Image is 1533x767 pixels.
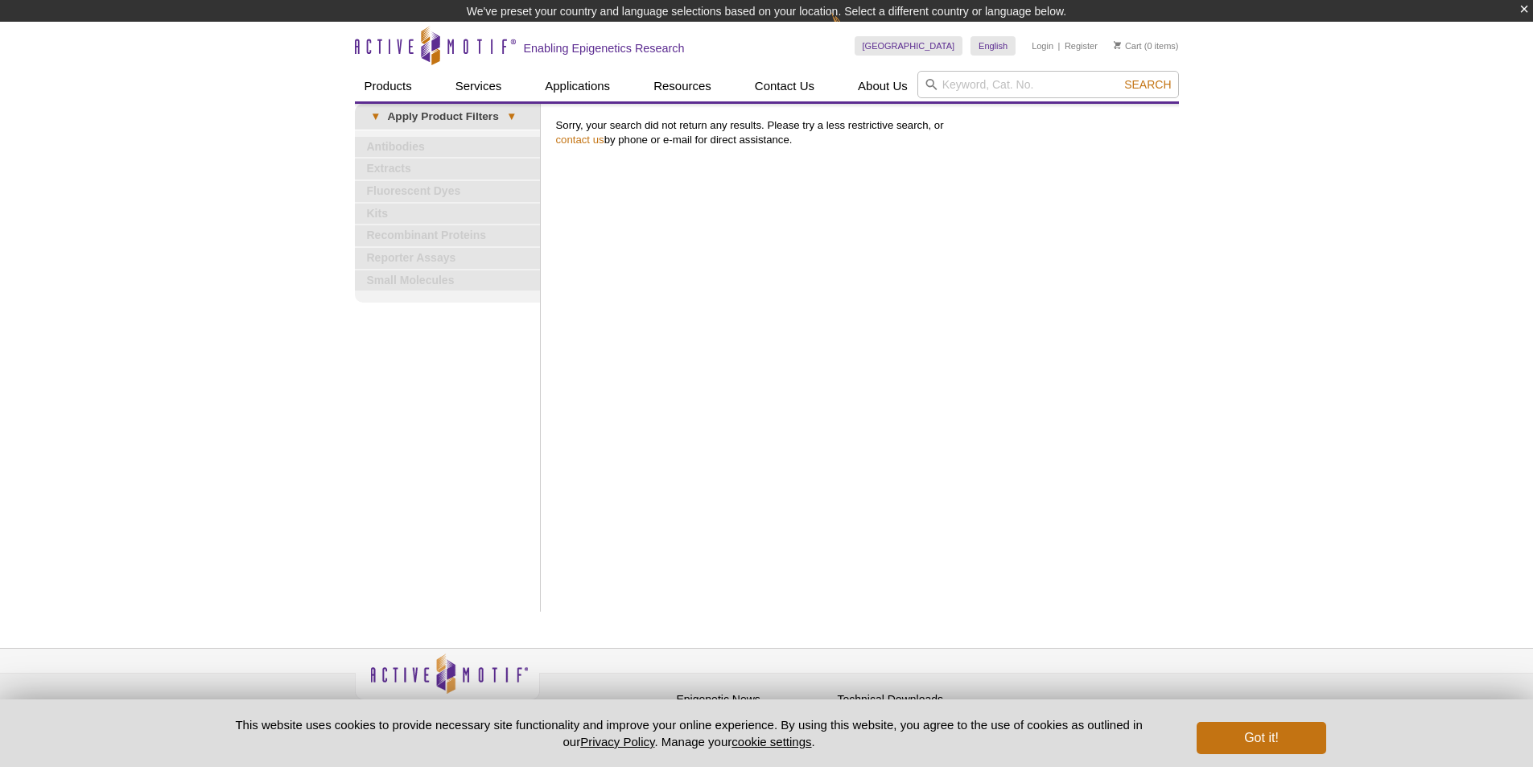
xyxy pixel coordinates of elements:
[355,270,540,291] a: Small Molecules
[917,71,1179,98] input: Keyword, Cat. No.
[677,693,830,707] h4: Epigenetic News
[499,109,524,124] span: ▾
[1058,36,1061,56] li: |
[1032,40,1053,52] a: Login
[999,677,1119,712] table: Click to Verify - This site chose Symantec SSL for secure e-commerce and confidential communicati...
[855,36,963,56] a: [GEOGRAPHIC_DATA]
[355,137,540,158] a: Antibodies
[355,204,540,225] a: Kits
[1065,40,1098,52] a: Register
[446,71,512,101] a: Services
[848,71,917,101] a: About Us
[363,109,388,124] span: ▾
[535,71,620,101] a: Applications
[355,649,540,714] img: Active Motif,
[556,134,604,146] a: contact us
[208,716,1171,750] p: This website uses cookies to provide necessary site functionality and improve your online experie...
[838,693,991,707] h4: Technical Downloads
[731,735,811,748] button: cookie settings
[355,225,540,246] a: Recombinant Proteins
[745,71,824,101] a: Contact Us
[524,41,685,56] h2: Enabling Epigenetics Research
[355,71,422,101] a: Products
[1197,722,1325,754] button: Got it!
[644,71,721,101] a: Resources
[355,181,540,202] a: Fluorescent Dyes
[970,36,1016,56] a: English
[355,159,540,179] a: Extracts
[1119,77,1176,92] button: Search
[355,248,540,269] a: Reporter Assays
[1114,40,1142,52] a: Cart
[548,691,611,715] a: Privacy Policy
[1124,78,1171,91] span: Search
[580,735,654,748] a: Privacy Policy
[1114,41,1121,49] img: Your Cart
[831,12,874,50] img: Change Here
[1114,36,1179,56] li: (0 items)
[355,104,540,130] a: ▾Apply Product Filters▾
[556,118,1171,147] p: Sorry, your search did not return any results. Please try a less restrictive search, or by phone ...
